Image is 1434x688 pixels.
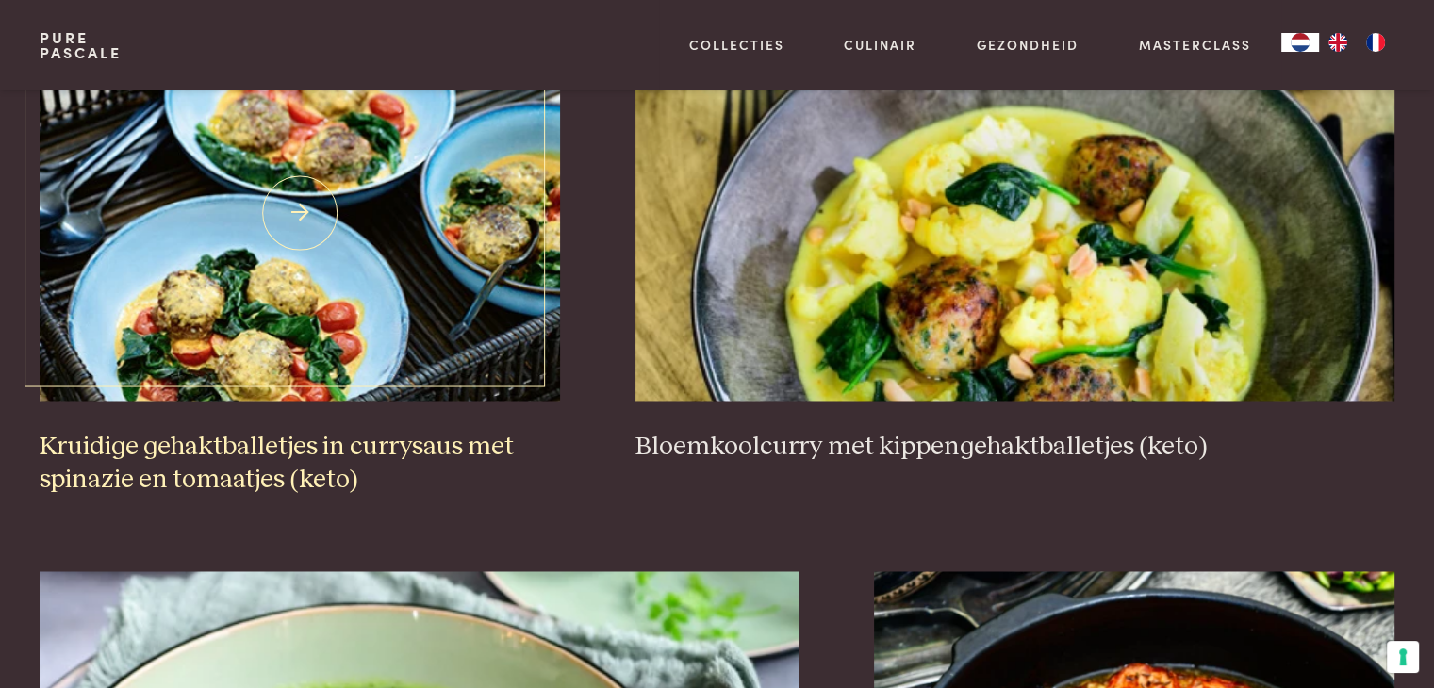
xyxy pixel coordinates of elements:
a: FR [1357,33,1394,52]
a: PurePascale [40,30,122,60]
h3: Kruidige gehaktballetjes in currysaus met spinazie en tomaatjes (keto) [40,431,560,496]
a: Gezondheid [977,35,1079,55]
img: Bloemkoolcurry met kippengehaktballetjes (keto) [635,25,1394,401]
a: NL [1281,33,1319,52]
a: Bloemkoolcurry met kippengehaktballetjes (keto) Bloemkoolcurry met kippengehaktballetjes (keto) [635,25,1394,464]
div: Language [1281,33,1319,52]
h3: Bloemkoolcurry met kippengehaktballetjes (keto) [635,431,1394,464]
a: Kruidige gehaktballetjes in currysaus met spinazie en tomaatjes (keto) Kruidige gehaktballetjes i... [40,25,560,497]
ul: Language list [1319,33,1394,52]
img: Kruidige gehaktballetjes in currysaus met spinazie en tomaatjes (keto) [40,25,560,401]
a: Culinair [844,35,916,55]
a: Masterclass [1139,35,1251,55]
button: Uw voorkeuren voor toestemming voor trackingtechnologieën [1387,641,1419,673]
aside: Language selected: Nederlands [1281,33,1394,52]
a: Collecties [689,35,784,55]
a: EN [1319,33,1357,52]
